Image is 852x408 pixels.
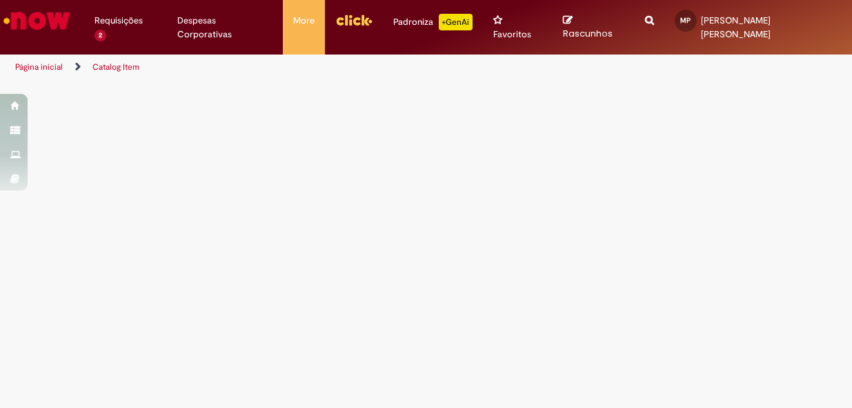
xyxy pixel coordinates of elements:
img: click_logo_yellow_360x200.png [335,10,373,30]
a: Rascunhos [563,14,624,40]
span: Rascunhos [563,27,613,40]
span: 2 [95,30,106,41]
span: Requisições [95,14,143,28]
ul: Trilhas de página [10,55,557,80]
span: MP [680,16,691,25]
img: ServiceNow [1,7,72,35]
span: More [293,14,315,28]
a: Página inicial [15,61,63,72]
p: +GenAi [439,14,473,30]
span: Despesas Corporativas [177,14,273,41]
span: [PERSON_NAME] [PERSON_NAME] [701,14,771,40]
div: Padroniza [393,14,473,30]
span: Favoritos [493,28,531,41]
a: Catalog Item [92,61,139,72]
